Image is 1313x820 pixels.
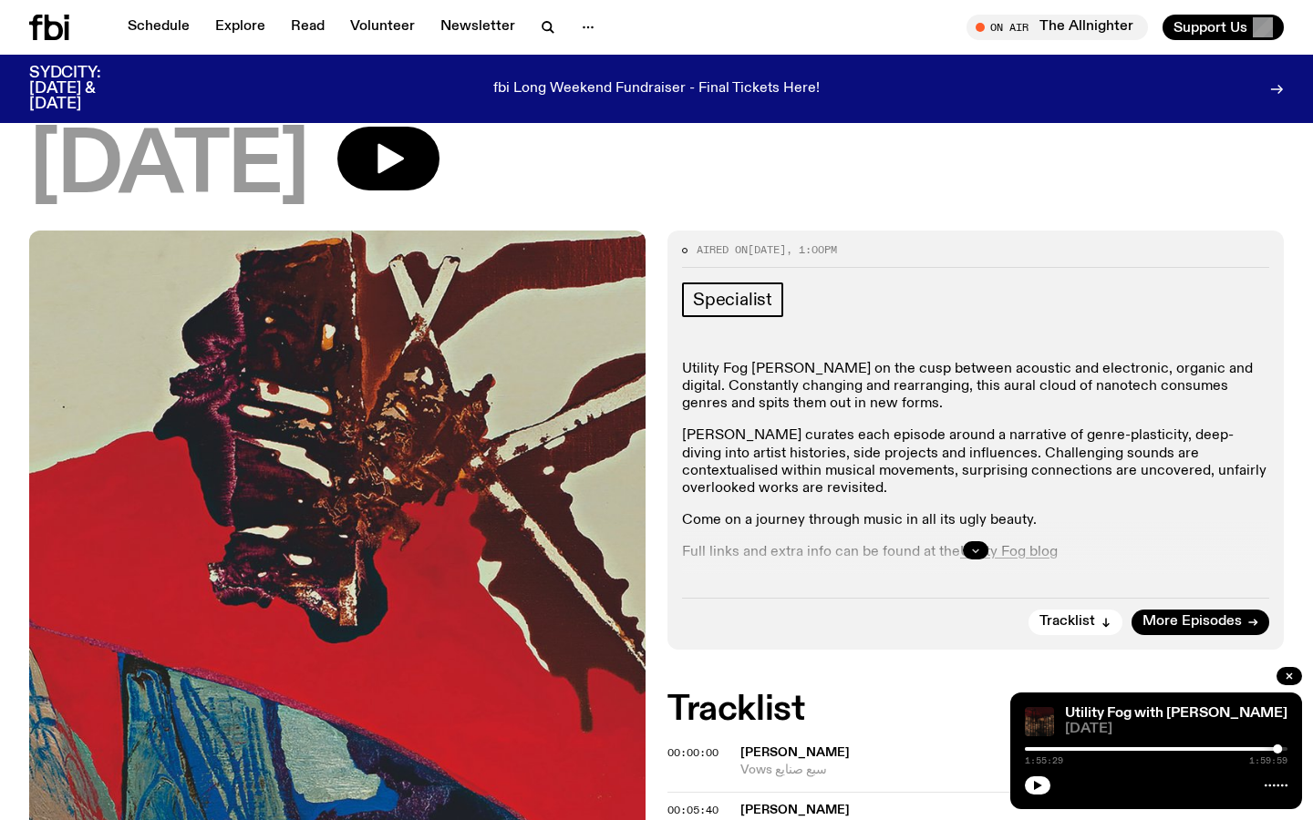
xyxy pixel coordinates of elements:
[682,512,1269,529] p: Come on a journey through music in all its ugly beauty.
[667,745,719,760] span: 00:00:00
[740,804,850,816] span: [PERSON_NAME]
[693,290,772,310] span: Specialist
[1065,723,1287,736] span: [DATE]
[29,127,308,209] span: [DATE]
[1142,615,1242,629] span: More Episodes
[740,746,850,759] span: [PERSON_NAME]
[339,15,426,40] a: Volunteer
[682,361,1269,414] p: Utility Fog [PERSON_NAME] on the cusp between acoustic and electronic, organic and digital. Const...
[682,427,1269,497] p: [PERSON_NAME] curates each episode around a narrative of genre-plasticity, deep-diving into artis...
[748,242,786,257] span: [DATE]
[204,15,276,40] a: Explore
[682,282,783,317] a: Specialist
[29,66,146,112] h3: SYDCITY: [DATE] & [DATE]
[1163,15,1284,40] button: Support Us
[117,15,201,40] a: Schedule
[1132,610,1269,635] a: More Episodes
[429,15,526,40] a: Newsletter
[1025,707,1054,736] img: Cover to (SAFETY HAZARD) مخاطر السلامة by electroneya, MARTINA and TNSXORDS
[967,15,1148,40] button: On AirThe Allnighter
[1249,756,1287,765] span: 1:59:59
[697,242,748,257] span: Aired on
[740,762,1284,779] span: Vows سبع صنايع
[1025,756,1063,765] span: 1:55:29
[1173,19,1247,36] span: Support Us
[667,805,719,815] button: 00:05:40
[1039,615,1095,629] span: Tracklist
[667,748,719,758] button: 00:00:00
[786,242,837,257] span: , 1:00pm
[667,803,719,817] span: 00:05:40
[1065,706,1287,721] a: Utility Fog with [PERSON_NAME]
[667,693,1284,726] h2: Tracklist
[493,81,820,97] p: fbi Long Weekend Fundraiser - Final Tickets Here!
[280,15,336,40] a: Read
[1029,610,1122,635] button: Tracklist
